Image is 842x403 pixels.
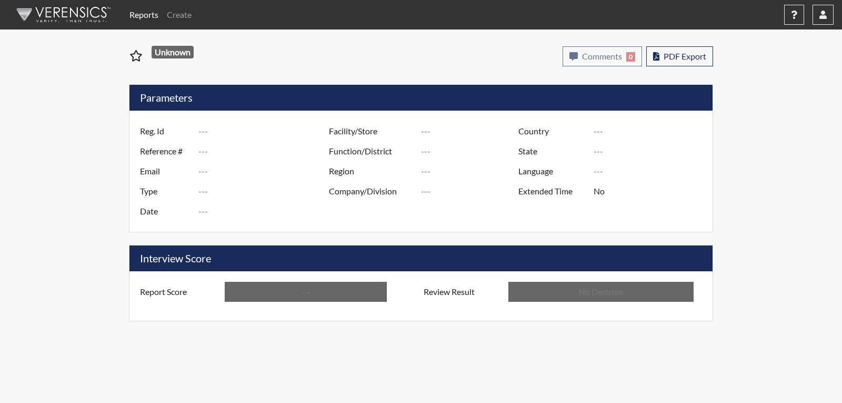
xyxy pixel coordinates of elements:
[198,181,332,201] input: ---
[132,282,225,302] label: Report Score
[321,181,421,201] label: Company/Division
[594,121,710,141] input: ---
[225,282,387,302] input: ---
[416,282,508,302] label: Review Result
[129,245,713,271] h5: Interview Score
[132,141,198,161] label: Reference #
[198,141,332,161] input: ---
[421,141,521,161] input: ---
[646,46,713,66] button: PDF Export
[321,141,421,161] label: Function/District
[626,52,635,62] span: 0
[510,181,594,201] label: Extended Time
[163,4,196,25] a: Create
[582,51,622,61] span: Comments
[421,161,521,181] input: ---
[594,141,710,161] input: ---
[321,161,421,181] label: Region
[563,46,642,66] button: Comments0
[321,121,421,141] label: Facility/Store
[198,161,332,181] input: ---
[132,201,198,221] label: Date
[594,161,710,181] input: ---
[198,121,332,141] input: ---
[664,51,706,61] span: PDF Export
[125,4,163,25] a: Reports
[129,85,713,111] h5: Parameters
[421,181,521,201] input: ---
[510,141,594,161] label: State
[508,282,694,302] input: No Decision
[132,161,198,181] label: Email
[594,181,710,201] input: ---
[132,121,198,141] label: Reg. Id
[152,46,194,58] span: Unknown
[132,181,198,201] label: Type
[510,121,594,141] label: Country
[198,201,332,221] input: ---
[421,121,521,141] input: ---
[510,161,594,181] label: Language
